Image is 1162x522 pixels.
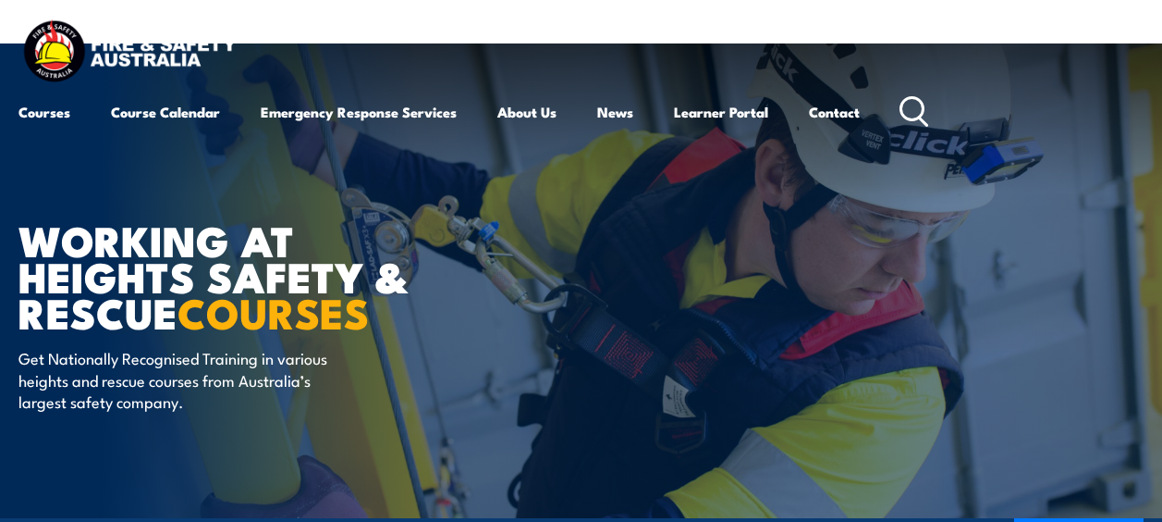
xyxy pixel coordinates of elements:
a: Course Calendar [111,90,220,134]
p: Get Nationally Recognised Training in various heights and rescue courses from Australia’s largest... [18,347,356,412]
a: Learner Portal [674,90,768,134]
strong: COURSES [177,280,369,343]
a: About Us [497,90,557,134]
a: News [597,90,633,134]
a: Emergency Response Services [261,90,457,134]
a: Courses [18,90,70,134]
a: Contact [809,90,860,134]
h1: WORKING AT HEIGHTS SAFETY & RESCUE [18,221,475,329]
